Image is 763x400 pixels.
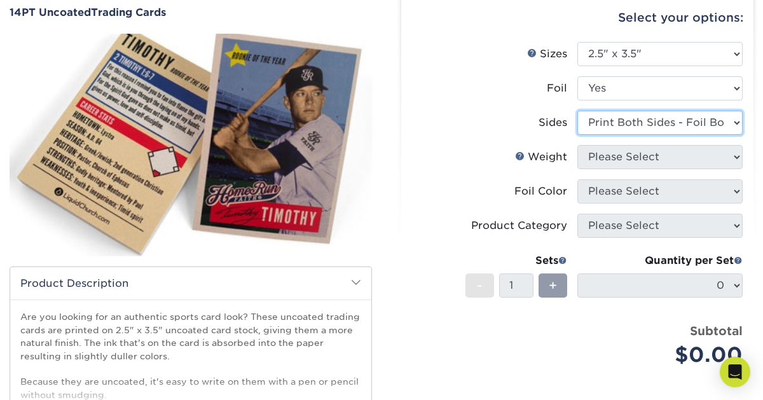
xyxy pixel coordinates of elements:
div: Open Intercom Messenger [720,357,750,387]
div: Quantity per Set [577,253,743,268]
span: 14PT Uncoated [10,6,91,18]
span: - [477,276,483,295]
div: Sets [465,253,567,268]
div: Sizes [527,46,567,62]
div: Weight [515,149,567,165]
strong: Subtotal [690,324,743,338]
div: Sides [539,115,567,130]
h2: Product Description [10,267,371,300]
div: Foil [547,81,567,96]
div: Product Category [471,218,567,233]
img: 14PT Uncoated 01 [10,20,372,270]
a: 14PT UncoatedTrading Cards [10,6,372,18]
h1: Trading Cards [10,6,372,18]
div: Foil Color [514,184,567,199]
span: + [549,276,557,295]
div: $0.00 [587,340,743,370]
